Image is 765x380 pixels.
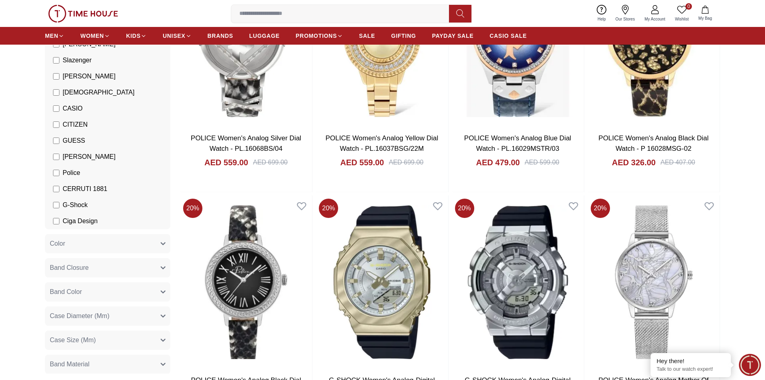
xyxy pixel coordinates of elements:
[63,55,92,65] span: Slazenger
[53,138,59,144] input: GUESS
[464,134,571,152] a: POLICE Women's Analog Blue Dial Watch - PL.16029MSTR/03
[359,32,375,40] span: SALE
[48,5,118,23] img: ...
[45,32,58,40] span: MEN
[183,199,202,218] span: 20 %
[53,89,59,96] input: [DEMOGRAPHIC_DATA]
[50,335,96,345] span: Case Size (Mm)
[591,199,610,218] span: 20 %
[45,29,64,43] a: MEN
[593,3,611,24] a: Help
[163,29,191,43] a: UNISEX
[63,72,116,81] span: [PERSON_NAME]
[452,195,584,368] img: G-SHOCK Women's Analog-Digital Silver Dial Watch - GM-S110-1ADR
[657,366,725,373] p: Talk to our watch expert!
[208,32,233,40] span: BRANDS
[490,29,527,43] a: CASIO SALE
[670,3,694,24] a: 0Wishlist
[432,29,473,43] a: PAYDAY SALE
[163,32,185,40] span: UNISEX
[611,3,640,24] a: Our Stores
[296,29,343,43] a: PROMOTIONS
[657,357,725,365] div: Hey there!
[53,186,59,192] input: CERRUTI 1881
[63,216,98,226] span: Ciga Design
[80,32,104,40] span: WOMEN
[63,104,83,113] span: CASIO
[661,158,695,167] div: AED 407.00
[588,195,720,368] img: POLICE Women's Analog Mother Of Pearl Dial Watch - PEWLG2229003
[45,355,170,374] button: Band Material
[53,105,59,112] input: CASIO
[45,234,170,253] button: Color
[50,263,89,273] span: Band Closure
[391,32,416,40] span: GIFTING
[53,170,59,176] input: Police
[53,202,59,208] input: G-Shock
[612,157,656,168] h4: AED 326.00
[126,29,147,43] a: KIDS
[63,200,88,210] span: G-Shock
[53,73,59,80] input: [PERSON_NAME]
[45,306,170,326] button: Case Diameter (Mm)
[180,195,312,368] img: POLICE Women's Analog Black Dial Watch - P 16025BS-02
[53,218,59,224] input: Ciga Design
[316,195,448,368] img: G-SHOCK Women's Analog-Digital Silver Dial Watch - GM-S2100BC-1ADR
[359,29,375,43] a: SALE
[63,152,116,162] span: [PERSON_NAME]
[685,3,692,10] span: 0
[739,354,761,376] div: Chat Widget
[340,157,384,168] h4: AED 559.00
[204,157,248,168] h4: AED 559.00
[249,29,280,43] a: LUGGAGE
[45,282,170,302] button: Band Color
[326,134,439,152] a: POLICE Women's Analog Yellow Dial Watch - PL.16037BSG/22M
[476,157,520,168] h4: AED 479.00
[45,258,170,277] button: Band Closure
[524,158,559,167] div: AED 599.00
[45,331,170,350] button: Case Size (Mm)
[253,158,288,167] div: AED 699.00
[50,287,82,297] span: Band Color
[191,134,301,152] a: POLICE Women's Analog Silver Dial Watch - PL.16068BS/04
[695,15,715,21] span: My Bag
[53,57,59,64] input: Slazenger
[296,32,337,40] span: PROMOTIONS
[63,136,85,146] span: GUESS
[53,154,59,160] input: [PERSON_NAME]
[641,16,669,22] span: My Account
[63,88,135,97] span: [DEMOGRAPHIC_DATA]
[455,199,474,218] span: 20 %
[249,32,280,40] span: LUGGAGE
[612,16,638,22] span: Our Stores
[319,199,338,218] span: 20 %
[490,32,527,40] span: CASIO SALE
[63,184,107,194] span: CERRUTI 1881
[63,120,88,129] span: CITIZEN
[208,29,233,43] a: BRANDS
[126,32,141,40] span: KIDS
[391,29,416,43] a: GIFTING
[432,32,473,40] span: PAYDAY SALE
[53,121,59,128] input: CITIZEN
[694,4,717,23] button: My Bag
[50,239,65,249] span: Color
[672,16,692,22] span: Wishlist
[594,16,609,22] span: Help
[389,158,423,167] div: AED 699.00
[598,134,708,152] a: POLICE Women's Analog Black Dial Watch - P 16028MSG-02
[50,311,109,321] span: Case Diameter (Mm)
[80,29,110,43] a: WOMEN
[63,168,80,178] span: Police
[50,359,90,369] span: Band Material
